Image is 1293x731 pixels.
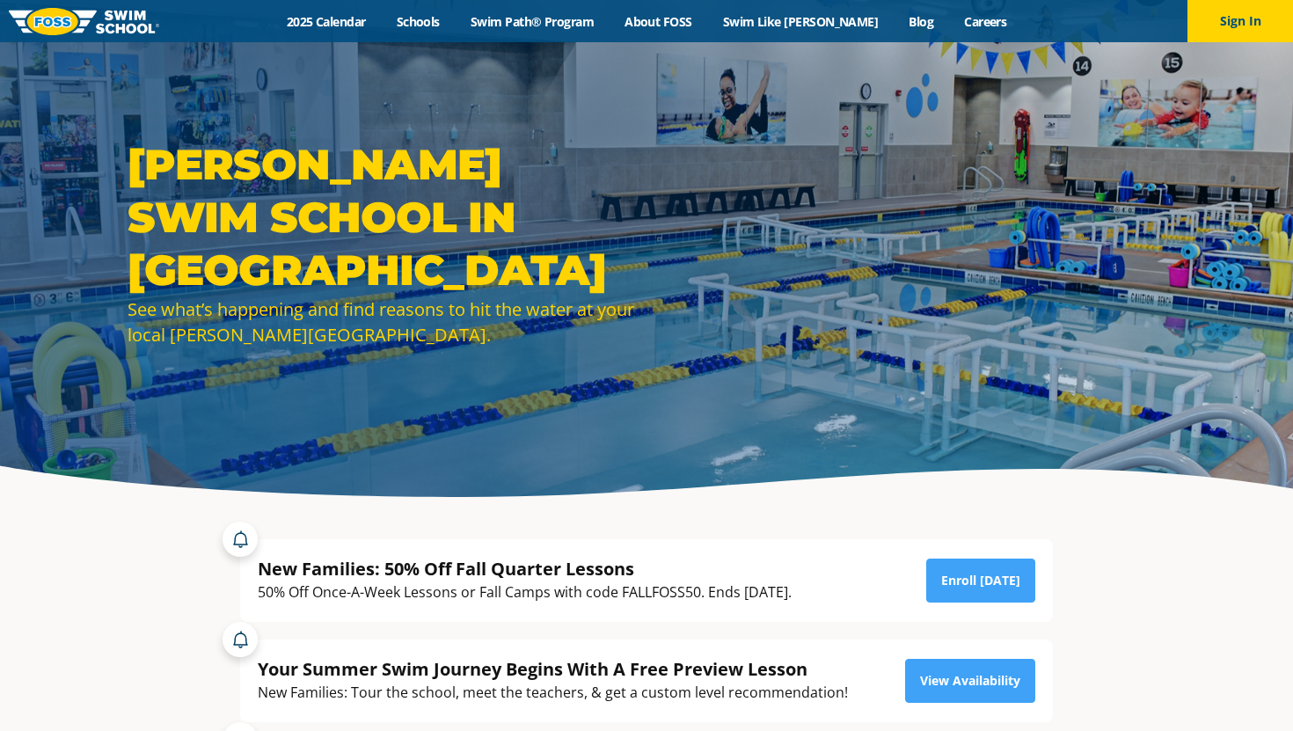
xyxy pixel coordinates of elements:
[258,581,792,604] div: 50% Off Once-A-Week Lessons or Fall Camps with code FALLFOSS50. Ends [DATE].
[128,296,638,347] div: See what’s happening and find reasons to hit the water at your local [PERSON_NAME][GEOGRAPHIC_DATA].
[381,13,455,30] a: Schools
[9,8,159,35] img: FOSS Swim School Logo
[610,13,708,30] a: About FOSS
[949,13,1022,30] a: Careers
[455,13,609,30] a: Swim Path® Program
[258,557,792,581] div: New Families: 50% Off Fall Quarter Lessons
[707,13,894,30] a: Swim Like [PERSON_NAME]
[926,559,1035,603] a: Enroll [DATE]
[894,13,949,30] a: Blog
[271,13,381,30] a: 2025 Calendar
[128,138,638,296] h1: [PERSON_NAME] Swim School in [GEOGRAPHIC_DATA]
[258,657,848,681] div: Your Summer Swim Journey Begins With A Free Preview Lesson
[258,681,848,705] div: New Families: Tour the school, meet the teachers, & get a custom level recommendation!
[905,659,1035,703] a: View Availability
